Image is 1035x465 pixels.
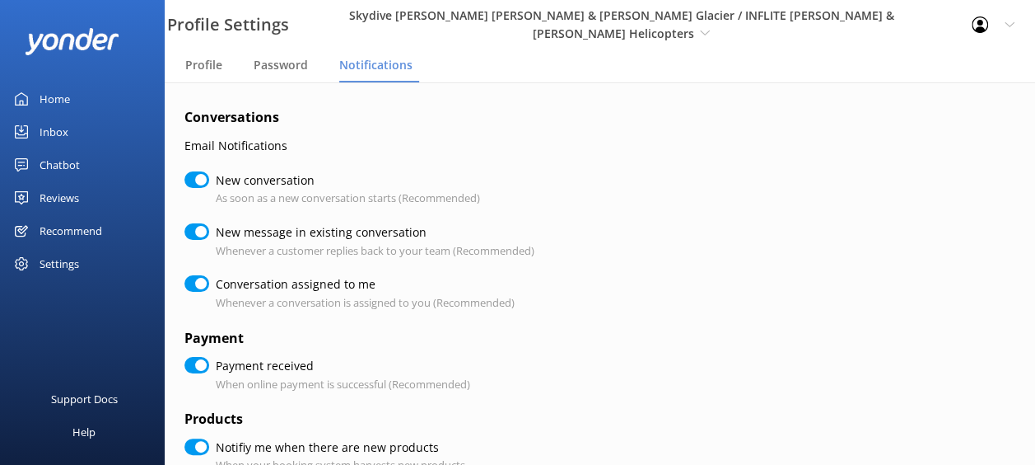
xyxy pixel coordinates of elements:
[339,57,413,73] span: Notifications
[167,12,289,38] h3: Profile Settings
[216,439,457,457] label: Notifiy me when there are new products
[40,115,68,148] div: Inbox
[40,181,79,214] div: Reviews
[40,148,80,181] div: Chatbot
[216,171,472,190] label: New conversation
[185,57,222,73] span: Profile
[254,57,308,73] span: Password
[184,409,1008,430] h4: Products
[25,28,119,55] img: yonder-white-logo.png
[72,416,96,449] div: Help
[216,294,515,312] p: Whenever a conversation is assigned to you (Recommended)
[216,223,526,242] label: New message in existing conversation
[348,7,893,41] span: Skydive [PERSON_NAME] [PERSON_NAME] & [PERSON_NAME] Glacier / INFLITE [PERSON_NAME] & [PERSON_NAM...
[184,328,1008,350] h4: Payment
[40,214,102,247] div: Recommend
[216,275,506,294] label: Conversation assigned to me
[216,190,480,207] p: As soon as a new conversation starts (Recommended)
[216,376,470,393] p: When online payment is successful (Recommended)
[216,357,462,375] label: Payment received
[184,107,1008,129] h4: Conversations
[40,82,70,115] div: Home
[216,242,534,260] p: Whenever a customer replies back to your team (Recommended)
[184,137,1008,155] p: Email Notifications
[40,247,79,280] div: Settings
[51,383,118,416] div: Support Docs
